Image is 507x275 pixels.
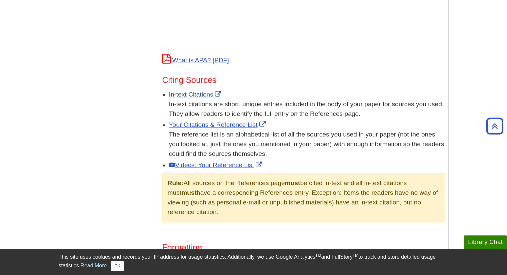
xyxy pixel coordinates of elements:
h3: Formatting [162,243,445,252]
sup: TM [353,253,358,258]
button: Library Chat [464,235,507,249]
strong: must [181,189,197,196]
div: This site uses cookies and records your IP address for usage statistics. Additionally, we use Goo... [59,253,449,271]
strong: must [285,179,300,186]
h3: Citing Sources [162,75,445,85]
a: Link opens in new window [169,161,264,168]
div: The reference list is an alphabetical list of all the sources you used in your paper (not the one... [169,130,445,158]
a: Link opens in new window [169,91,223,98]
a: Read More [80,263,107,268]
div: All sources on the References page be cited in-text and all in-text citations must have a corresp... [162,173,445,222]
a: Back to Top [484,122,505,131]
strong: Rule: [168,179,184,186]
div: In-text citations are short, unique entries included in the body of your paper for sources you us... [169,100,445,119]
a: What is APA? [162,57,229,64]
a: Link opens in new window [169,121,267,128]
button: Close [111,261,124,271]
sup: TM [315,253,321,258]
